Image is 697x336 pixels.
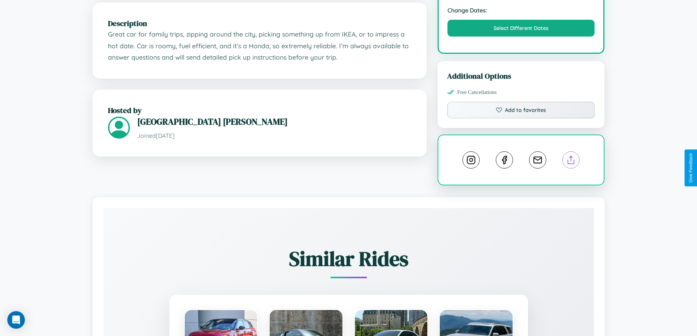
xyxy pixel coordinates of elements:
[108,105,411,116] h2: Hosted by
[129,245,568,273] h2: Similar Rides
[108,29,411,63] p: Great car for family trips, zipping around the city, picking something up from IKEA, or to impres...
[137,116,411,128] h3: [GEOGRAPHIC_DATA] [PERSON_NAME]
[447,71,595,81] h3: Additional Options
[137,131,411,141] p: Joined [DATE]
[447,7,595,14] strong: Change Dates:
[688,153,693,183] div: Give Feedback
[108,18,411,29] h2: Description
[457,89,497,95] span: Free Cancellations
[447,102,595,118] button: Add to favorites
[447,20,595,37] button: Select Different Dates
[7,311,25,329] div: Open Intercom Messenger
